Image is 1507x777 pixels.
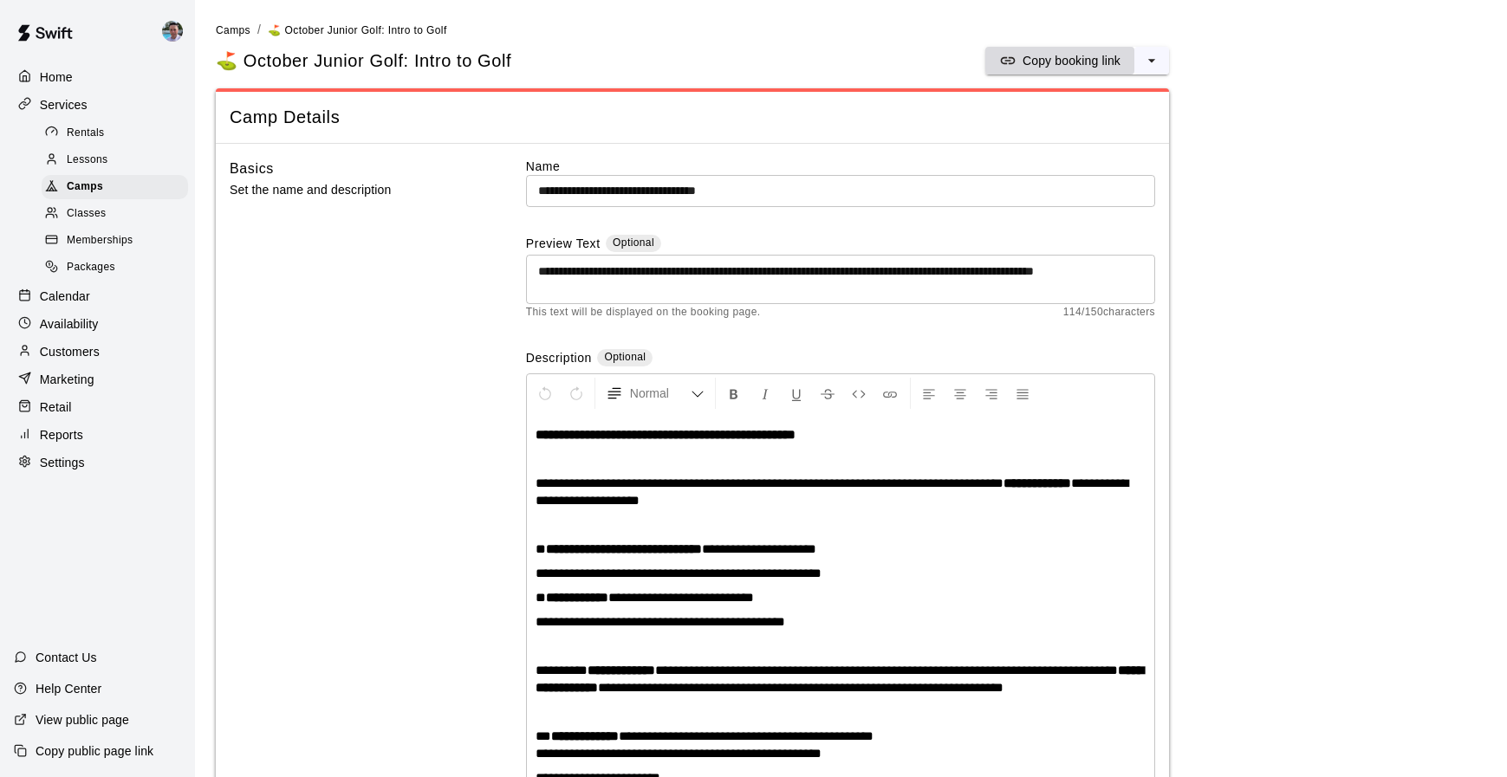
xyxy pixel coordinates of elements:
[216,23,250,36] a: Camps
[230,106,1155,129] span: Camp Details
[613,236,654,249] span: Optional
[604,351,646,363] span: Optional
[14,283,181,309] a: Calendar
[14,92,181,118] a: Services
[42,228,195,255] a: Memberships
[562,378,591,409] button: Redo
[40,398,72,416] p: Retail
[14,394,181,420] a: Retail
[216,49,511,73] h5: ⛳ October Junior Golf: Intro to Golf
[36,680,101,697] p: Help Center
[844,378,874,409] button: Insert Code
[40,454,85,471] p: Settings
[40,96,88,113] p: Services
[42,255,195,282] a: Packages
[14,64,181,90] a: Home
[67,152,108,169] span: Lessons
[42,229,188,253] div: Memberships
[1008,378,1037,409] button: Justify Align
[40,343,100,360] p: Customers
[40,371,94,388] p: Marketing
[42,201,195,228] a: Classes
[985,47,1134,74] button: Copy booking link
[67,178,103,196] span: Camps
[42,148,188,172] div: Lessons
[216,21,1486,40] nav: breadcrumb
[42,202,188,226] div: Classes
[530,378,560,409] button: Undo
[1023,52,1121,69] p: Copy booking link
[162,21,183,42] img: Ryan Goehring
[40,426,83,444] p: Reports
[526,158,1155,175] label: Name
[630,385,691,402] span: Normal
[14,311,181,337] a: Availability
[36,742,153,760] p: Copy public page link
[230,179,471,201] p: Set the name and description
[782,378,811,409] button: Format Underline
[67,205,106,223] span: Classes
[40,288,90,305] p: Calendar
[42,256,188,280] div: Packages
[526,304,761,321] span: This text will be displayed on the booking page.
[159,14,195,49] div: Ryan Goehring
[67,259,115,276] span: Packages
[14,422,181,448] a: Reports
[526,235,601,255] label: Preview Text
[14,339,181,365] a: Customers
[1063,304,1155,321] span: 114 / 150 characters
[813,378,842,409] button: Format Strikethrough
[36,711,129,728] p: View public page
[40,315,99,333] p: Availability
[914,378,944,409] button: Left Align
[42,174,195,201] a: Camps
[14,450,181,476] a: Settings
[257,21,261,39] li: /
[1134,47,1169,74] button: select merge strategy
[42,175,188,199] div: Camps
[268,24,446,36] span: ⛳ October Junior Golf: Intro to Golf
[750,378,780,409] button: Format Italics
[719,378,749,409] button: Format Bold
[985,47,1169,74] div: split button
[599,378,711,409] button: Formatting Options
[216,24,250,36] span: Camps
[67,125,105,142] span: Rentals
[875,378,905,409] button: Insert Link
[42,120,195,146] a: Rentals
[945,378,975,409] button: Center Align
[67,232,133,249] span: Memberships
[40,68,73,86] p: Home
[42,121,188,146] div: Rentals
[230,158,274,180] h6: Basics
[977,378,1006,409] button: Right Align
[42,146,195,173] a: Lessons
[526,349,592,369] label: Description
[36,649,97,666] p: Contact Us
[14,366,181,392] a: Marketing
